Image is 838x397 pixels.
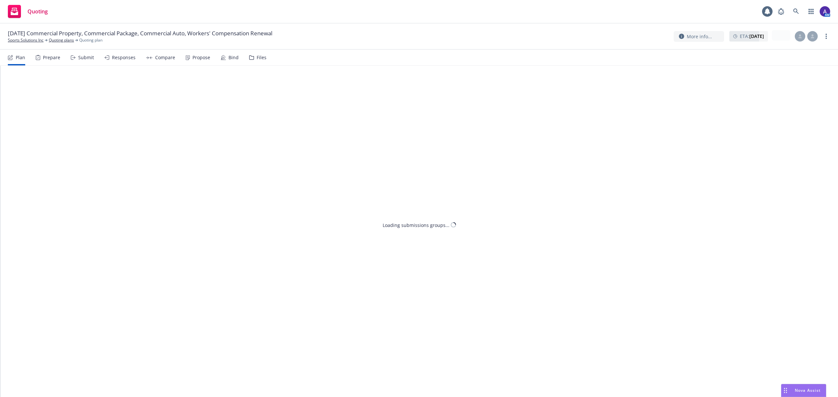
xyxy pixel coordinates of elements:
img: photo [820,6,830,17]
a: more [822,32,830,40]
span: Nova Assist [795,388,821,393]
span: Quoting [27,9,48,14]
a: Sports Solutions Inc [8,37,44,43]
a: Search [790,5,803,18]
div: Propose [192,55,210,60]
div: Bind [228,55,239,60]
span: [DATE] Commercial Property, Commercial Package, Commercial Auto, Workers' Compensation Renewal [8,29,272,37]
span: More info... [687,33,712,40]
div: Loading submissions groups... [383,221,449,228]
span: ETA : [740,33,764,40]
a: Quoting [5,2,50,21]
div: Compare [155,55,175,60]
div: Submit [78,55,94,60]
div: Drag to move [781,384,790,397]
strong: [DATE] [749,33,764,39]
button: More info... [674,31,724,42]
div: Prepare [43,55,60,60]
div: Responses [112,55,136,60]
button: Nova Assist [781,384,826,397]
a: Switch app [805,5,818,18]
div: Plan [16,55,25,60]
a: Quoting plans [49,37,74,43]
div: Files [257,55,266,60]
a: Report a Bug [774,5,788,18]
span: Quoting plan [79,37,102,43]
